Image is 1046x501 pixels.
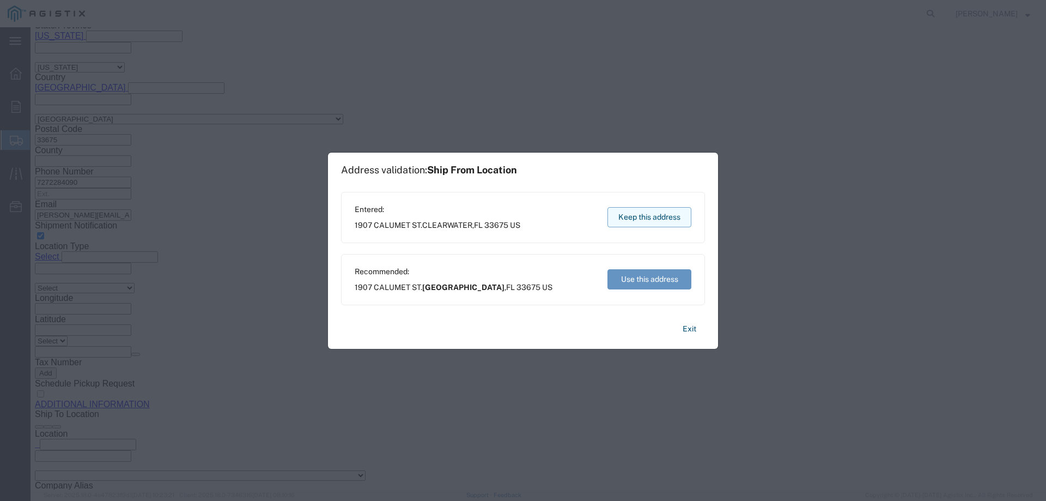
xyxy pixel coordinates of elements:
button: Exit [674,319,705,339]
span: [GEOGRAPHIC_DATA] [422,283,504,292]
button: Use this address [607,269,691,289]
span: US [542,283,552,292]
span: Recommended: [355,266,552,277]
span: CLEARWATER [422,221,472,230]
span: 1907 CALUMET ST. , [355,282,552,293]
button: Keep this address [607,207,691,227]
span: 33675 [484,221,508,230]
span: FL [506,283,515,292]
span: FL [474,221,483,230]
span: Entered: [355,204,520,215]
h1: Address validation: [341,164,517,176]
span: US [510,221,520,230]
span: Ship From Location [427,164,517,176]
span: 33675 [516,283,540,292]
span: 1907 CALUMET ST. , [355,220,520,231]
